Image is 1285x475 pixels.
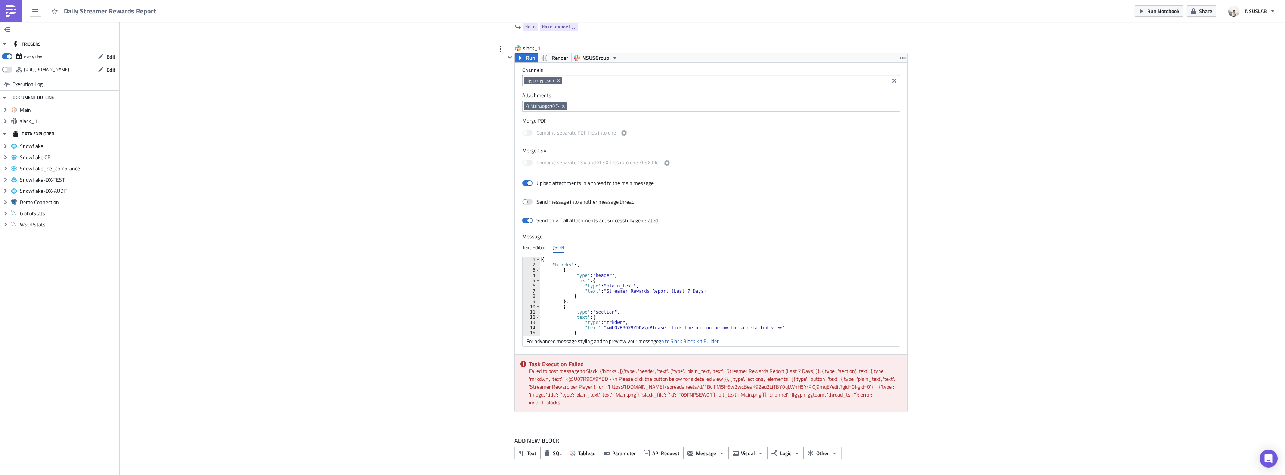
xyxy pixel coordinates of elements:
div: 15 [523,330,540,336]
button: Combine separate CSV and XLSX files into one XLSX file [662,158,671,167]
button: Share [1187,5,1216,17]
button: Combine separate PDF files into one [620,129,629,138]
label: Combine separate PDF files into one [522,129,629,138]
span: Edit [106,53,115,61]
div: https://pushmetrics.io/api/v1/report/1EoqM6boNe/webhook?token=480fa69fa3fb4c2bb0b0b821434e6ad3 [24,64,69,75]
button: Run [515,53,538,62]
button: NSUSGroup [571,53,620,62]
span: NSUSLAB [1245,7,1267,15]
button: Edit [94,64,119,75]
a: go to Slack Block Kit Builder [659,337,718,345]
div: 8 [523,294,540,299]
span: Render [552,53,568,62]
button: NSUSLAB [1224,3,1279,19]
button: API Request [640,447,684,459]
div: 7 [523,289,540,294]
div: 9 [523,299,540,304]
button: Hide content [505,53,514,62]
span: NSUSGroup [582,53,609,62]
img: PushMetrics [5,5,17,17]
label: Combine separate CSV and XLSX files into one XLSX file [522,158,671,168]
span: SQL [553,449,562,457]
span: {{ Main.export() }} [526,103,559,109]
label: Merge PDF [522,117,900,124]
label: Attachments [522,92,900,99]
span: Main [525,23,536,31]
span: Edit [106,66,115,74]
span: Snowflake-DX-TEST [20,176,117,183]
span: Main [20,107,117,113]
div: 14 [523,325,540,330]
span: GlobalStats [20,210,117,217]
div: 11 [523,309,540,315]
label: Message [522,233,900,240]
span: Daily Streamer Rewards Report [64,7,157,15]
div: DOCUMENT OUTLINE [13,91,54,104]
button: Render [538,53,572,62]
span: slack_1 [523,44,553,52]
div: Text Editor [522,242,545,253]
button: Edit [94,51,119,62]
span: Demo Connection [20,199,117,206]
span: Run [526,53,535,62]
span: Main.export() [542,23,576,31]
button: Remove Tag [555,77,562,84]
div: 10 [523,304,540,309]
div: every day [24,51,42,62]
button: Message [683,447,729,459]
div: 6 [523,283,540,289]
span: Tableau [578,449,596,457]
label: Merge CSV [522,147,900,154]
span: Logic [780,449,791,457]
div: 5 [523,278,540,283]
div: 13 [523,320,540,325]
img: Avatar [1227,5,1240,18]
button: Run Notebook [1135,5,1183,17]
span: WSOPStats [20,221,117,228]
div: Open Intercom Messenger [1260,450,1278,468]
button: Other [803,447,842,459]
span: slack_1 [20,118,117,124]
span: #ggpn-ggteam [526,78,554,84]
button: Remove Tag [560,102,567,110]
div: Send only if all attachments are successfully generated. [536,217,659,224]
a: Main [523,23,538,31]
span: Snowflake [20,143,117,149]
div: 4 [523,273,540,278]
button: Text [514,447,541,459]
button: Visual [728,447,768,459]
h5: Task Execution Failed [529,361,902,367]
div: 12 [523,315,540,320]
span: Share [1199,7,1212,15]
div: 3 [523,268,540,273]
span: Snowflake-DX-AUDIT [20,188,117,194]
button: SQL [540,447,566,459]
button: Logic [767,447,804,459]
div: DATA EXPLORER [13,127,54,141]
span: Snowflake CP [20,154,117,161]
label: Channels [522,67,900,73]
div: JSON [553,242,564,253]
div: 1 [523,257,540,262]
button: Clear selected items [890,76,899,85]
div: 2 [523,262,540,268]
button: Parameter [600,447,640,459]
span: Message [696,449,716,457]
span: Run Notebook [1147,7,1179,15]
button: Tableau [566,447,600,459]
span: Parameter [612,449,636,457]
div: For advanced message styling and to preview your message . [523,336,899,346]
span: Visual [741,449,755,457]
span: Text [527,449,536,457]
span: Snowflake_de_compliance [20,165,117,172]
span: API Request [652,449,679,457]
label: Upload attachments in a thread to the main message [522,180,654,186]
span: Other [816,449,829,457]
label: ADD NEW BLOCK [514,436,908,445]
div: Failed to post message to Slack: {'blocks': [{'type': 'header', 'text': {'type': 'plain_text', 't... [515,355,907,412]
a: Main.export() [540,23,578,31]
span: Execution Log [12,77,43,91]
label: Send message into another message thread. [522,198,636,205]
div: TRIGGERS [13,37,41,51]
